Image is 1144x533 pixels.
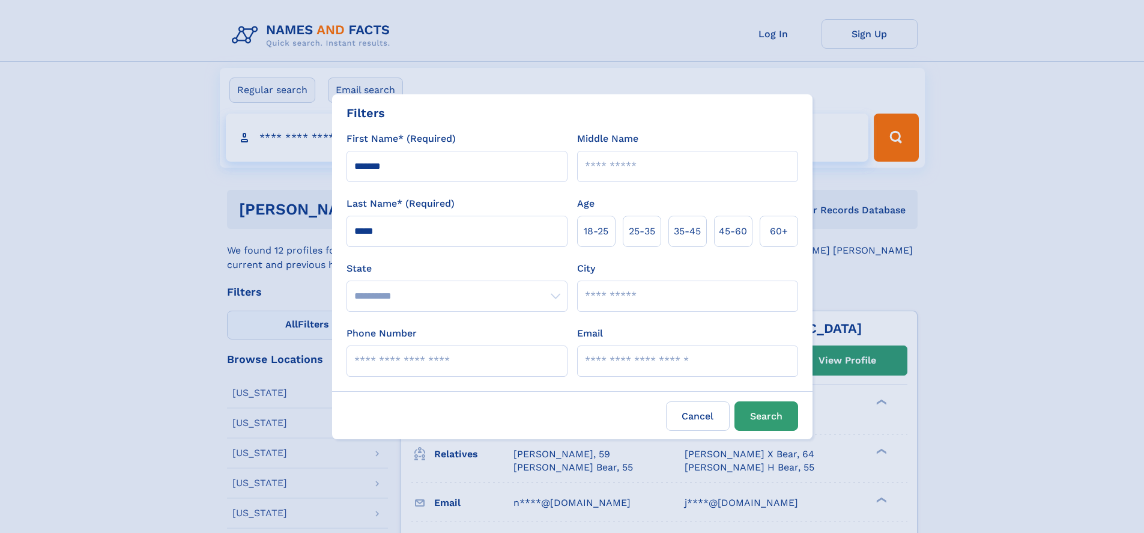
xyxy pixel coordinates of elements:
span: 60+ [770,224,788,239]
label: Age [577,196,595,211]
label: Last Name* (Required) [347,196,455,211]
div: Filters [347,104,385,122]
span: 25‑35 [629,224,655,239]
label: First Name* (Required) [347,132,456,146]
label: City [577,261,595,276]
label: Email [577,326,603,341]
label: State [347,261,567,276]
label: Middle Name [577,132,638,146]
span: 35‑45 [674,224,701,239]
span: 45‑60 [719,224,747,239]
label: Cancel [666,401,730,431]
button: Search [734,401,798,431]
label: Phone Number [347,326,417,341]
span: 18‑25 [584,224,608,239]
